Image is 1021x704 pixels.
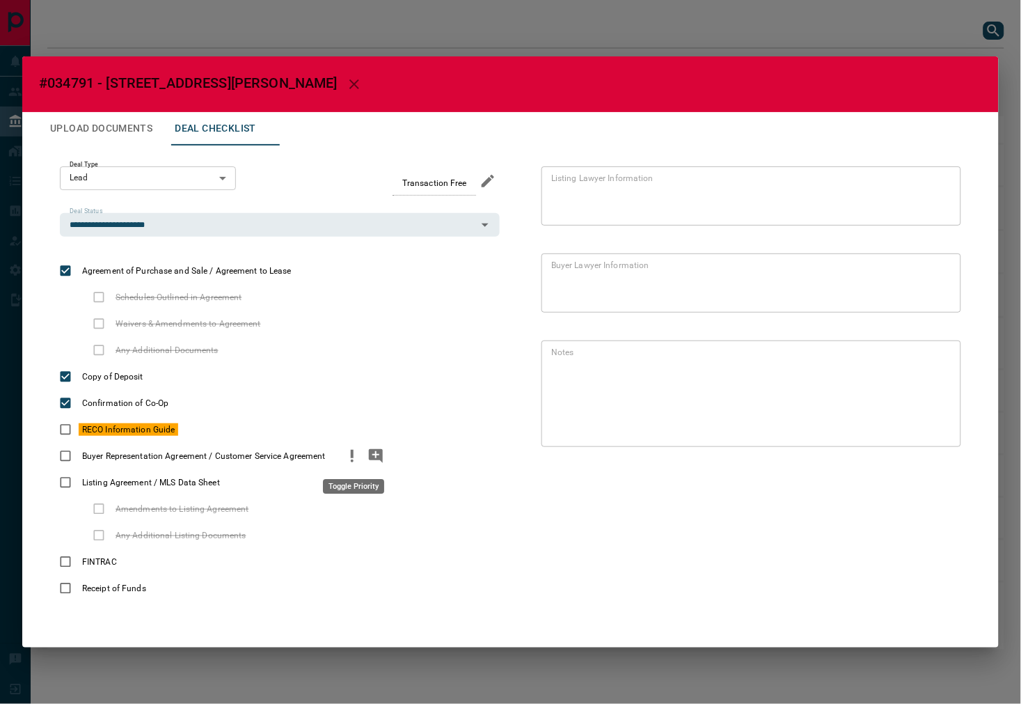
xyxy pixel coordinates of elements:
span: Any Additional Documents [112,344,222,357]
label: Deal Type [70,160,98,169]
textarea: text field [551,172,946,219]
span: Copy of Deposit [79,370,147,383]
div: Lead [60,166,236,190]
button: Open [475,215,495,235]
div: Toggle Priority [323,479,384,494]
span: Agreement of Purchase and Sale / Agreement to Lease [79,265,295,277]
span: Amendments to Listing Agreement [112,503,253,515]
textarea: text field [551,259,946,306]
button: Upload Documents [39,112,164,146]
span: Waivers & Amendments to Agreement [112,318,264,330]
span: Schedules Outlined in Agreement [112,291,246,304]
button: edit [476,169,500,193]
span: Listing Agreement / MLS Data Sheet [79,476,223,489]
span: #034791 - [STREET_ADDRESS][PERSON_NAME] [39,75,338,91]
span: Buyer Representation Agreement / Customer Service Agreement [79,450,329,462]
span: RECO Information Guide [79,423,178,436]
label: Deal Status [70,207,102,216]
span: FINTRAC [79,556,120,568]
button: add note [364,443,388,469]
span: Confirmation of Co-Op [79,397,172,409]
button: priority [340,443,364,469]
span: Receipt of Funds [79,582,150,595]
textarea: text field [551,346,946,441]
button: Deal Checklist [164,112,267,146]
span: Any Additional Listing Documents [112,529,250,542]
